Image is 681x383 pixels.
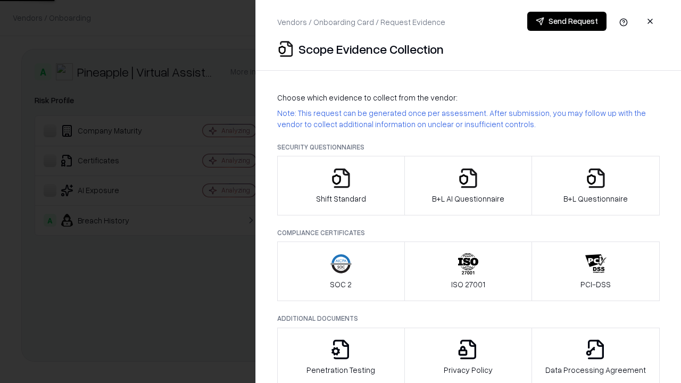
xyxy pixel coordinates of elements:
button: B+L Questionnaire [531,156,660,215]
p: Note: This request can be generated once per assessment. After submission, you may follow up with... [277,107,660,130]
p: Security Questionnaires [277,143,660,152]
p: B+L AI Questionnaire [432,193,504,204]
button: SOC 2 [277,242,405,301]
p: Data Processing Agreement [545,364,646,376]
p: Choose which evidence to collect from the vendor: [277,92,660,103]
p: Privacy Policy [444,364,493,376]
button: B+L AI Questionnaire [404,156,533,215]
p: B+L Questionnaire [563,193,628,204]
button: Shift Standard [277,156,405,215]
p: Additional Documents [277,314,660,323]
p: SOC 2 [330,279,352,290]
button: Send Request [527,12,607,31]
p: ISO 27001 [451,279,485,290]
p: Shift Standard [316,193,366,204]
p: Penetration Testing [306,364,375,376]
p: Vendors / Onboarding Card / Request Evidence [277,16,445,28]
button: ISO 27001 [404,242,533,301]
p: Compliance Certificates [277,228,660,237]
p: Scope Evidence Collection [298,40,444,57]
p: PCI-DSS [580,279,611,290]
button: PCI-DSS [531,242,660,301]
